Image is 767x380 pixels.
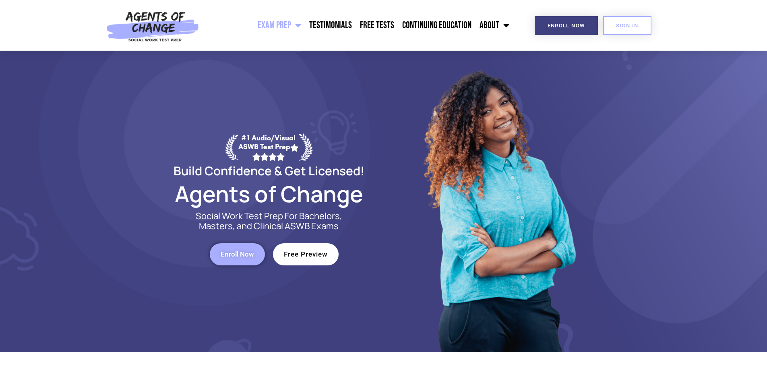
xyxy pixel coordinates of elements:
[203,15,513,35] nav: Menu
[616,23,639,28] span: SIGN IN
[356,15,398,35] a: Free Tests
[475,15,513,35] a: About
[154,165,384,177] h2: Build Confidence & Get Licensed!
[284,251,328,258] span: Free Preview
[535,16,598,35] a: Enroll Now
[398,15,475,35] a: Continuing Education
[186,211,351,231] p: Social Work Test Prep For Bachelors, Masters, and Clinical ASWB Exams
[273,243,339,265] a: Free Preview
[238,134,299,160] div: #1 Audio/Visual ASWB Test Prep
[154,185,384,203] h2: Agents of Change
[418,51,579,352] img: Website Image 1 (1)
[210,243,265,265] a: Enroll Now
[548,23,585,28] span: Enroll Now
[603,16,651,35] a: SIGN IN
[221,251,254,258] span: Enroll Now
[254,15,305,35] a: Exam Prep
[305,15,356,35] a: Testimonials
